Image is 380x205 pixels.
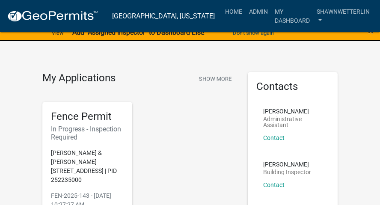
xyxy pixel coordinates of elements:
[263,169,311,175] p: Building Inspector
[271,3,313,29] a: My Dashboard
[42,72,116,85] h4: My Applications
[229,26,277,40] button: Don't show again
[263,116,322,128] p: Administrative Assistant
[246,3,271,20] a: Admin
[263,181,285,188] a: Contact
[112,9,215,24] a: [GEOGRAPHIC_DATA], [US_STATE]
[256,80,329,93] h5: Contacts
[313,3,373,29] a: ShawnWetterlin
[72,28,205,36] strong: Add "Assigned Inspector" to Dashboard List!
[51,125,124,141] h6: In Progress - Inspection Required
[263,108,322,114] p: [PERSON_NAME]
[51,149,124,184] p: [PERSON_NAME] & [PERSON_NAME] [STREET_ADDRESS] | PID 252235000
[263,161,311,167] p: [PERSON_NAME]
[51,110,124,123] h5: Fence Permit
[368,26,374,36] button: Close
[196,72,235,86] button: Show More
[222,3,246,20] a: Home
[263,134,285,141] a: Contact
[48,26,67,40] a: View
